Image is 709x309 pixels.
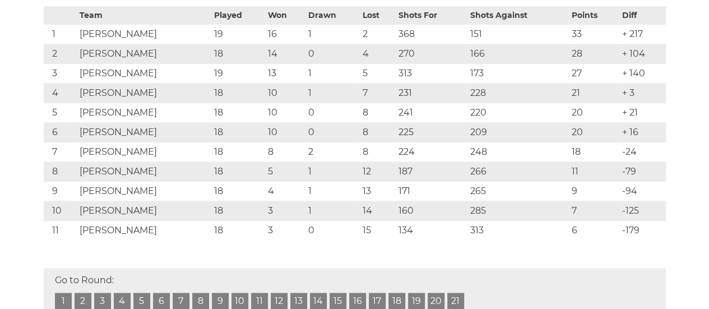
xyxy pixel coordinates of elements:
[569,25,619,44] td: 33
[44,84,77,103] td: 4
[467,201,569,221] td: 285
[305,123,359,142] td: 0
[211,44,265,64] td: 18
[569,221,619,241] td: 6
[305,25,359,44] td: 1
[44,142,77,162] td: 7
[305,201,359,221] td: 1
[569,44,619,64] td: 28
[396,142,467,162] td: 224
[396,7,467,25] th: Shots For
[211,221,265,241] td: 18
[211,162,265,182] td: 18
[619,44,665,64] td: + 104
[359,162,396,182] td: 12
[77,44,211,64] td: [PERSON_NAME]
[359,182,396,201] td: 13
[467,64,569,84] td: 173
[359,221,396,241] td: 15
[467,103,569,123] td: 220
[265,201,305,221] td: 3
[569,103,619,123] td: 20
[44,44,77,64] td: 2
[211,123,265,142] td: 18
[265,123,305,142] td: 10
[467,162,569,182] td: 266
[569,162,619,182] td: 11
[265,103,305,123] td: 10
[467,84,569,103] td: 228
[396,25,467,44] td: 368
[44,221,77,241] td: 11
[305,182,359,201] td: 1
[359,142,396,162] td: 8
[467,142,569,162] td: 248
[569,201,619,221] td: 7
[396,64,467,84] td: 313
[359,201,396,221] td: 14
[211,201,265,221] td: 18
[77,64,211,84] td: [PERSON_NAME]
[619,7,665,25] th: Diff
[77,182,211,201] td: [PERSON_NAME]
[359,123,396,142] td: 8
[265,7,305,25] th: Won
[569,64,619,84] td: 27
[265,84,305,103] td: 10
[265,182,305,201] td: 4
[77,162,211,182] td: [PERSON_NAME]
[619,221,665,241] td: -179
[569,142,619,162] td: 18
[77,84,211,103] td: [PERSON_NAME]
[359,103,396,123] td: 8
[359,84,396,103] td: 7
[396,201,467,221] td: 160
[44,162,77,182] td: 8
[265,162,305,182] td: 5
[44,103,77,123] td: 5
[619,162,665,182] td: -79
[77,7,211,25] th: Team
[211,7,265,25] th: Played
[265,142,305,162] td: 8
[44,64,77,84] td: 3
[265,25,305,44] td: 16
[305,7,359,25] th: Drawn
[396,84,467,103] td: 231
[467,182,569,201] td: 265
[211,182,265,201] td: 18
[396,103,467,123] td: 241
[467,123,569,142] td: 209
[359,64,396,84] td: 5
[396,182,467,201] td: 171
[77,103,211,123] td: [PERSON_NAME]
[619,182,665,201] td: -94
[77,142,211,162] td: [PERSON_NAME]
[359,7,396,25] th: Lost
[211,25,265,44] td: 19
[396,123,467,142] td: 225
[569,182,619,201] td: 9
[305,44,359,64] td: 0
[265,221,305,241] td: 3
[467,221,569,241] td: 313
[305,221,359,241] td: 0
[467,25,569,44] td: 151
[569,84,619,103] td: 21
[265,44,305,64] td: 14
[359,25,396,44] td: 2
[619,103,665,123] td: + 21
[305,162,359,182] td: 1
[44,201,77,221] td: 10
[569,7,619,25] th: Points
[77,123,211,142] td: [PERSON_NAME]
[44,182,77,201] td: 9
[44,25,77,44] td: 1
[44,123,77,142] td: 6
[359,44,396,64] td: 4
[211,103,265,123] td: 18
[619,84,665,103] td: + 3
[211,64,265,84] td: 19
[211,84,265,103] td: 18
[396,162,467,182] td: 187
